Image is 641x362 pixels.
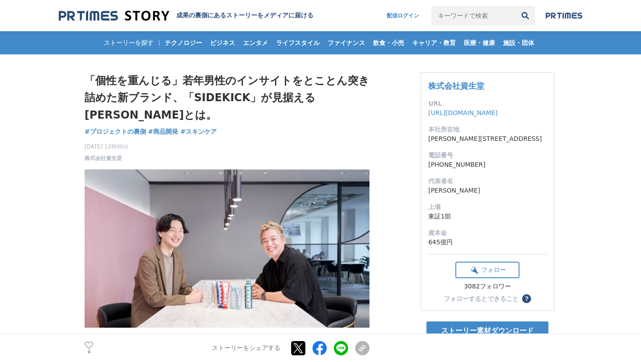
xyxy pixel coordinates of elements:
span: ビジネス [207,39,239,47]
span: #プロジェクトの裏側 [85,128,146,136]
dd: [PHONE_NUMBER] [428,160,547,169]
span: [DATE] 12時00分 [85,143,129,151]
a: キャリア・教育 [409,31,459,54]
span: ライフスタイル [272,39,323,47]
dt: 電話番号 [428,151,547,160]
span: #商品開発 [148,128,179,136]
span: エンタメ [239,39,272,47]
a: 成果の裏側にあるストーリーをメディアに届ける 成果の裏側にあるストーリーをメディアに届ける [59,10,313,22]
img: 成果の裏側にあるストーリーをメディアに届ける [59,10,169,22]
dd: 東証1部 [428,212,547,221]
a: ファイナンス [324,31,369,54]
span: テクノロジー [161,39,206,47]
button: 検索 [515,6,535,25]
img: prtimes [546,12,582,19]
dt: URL [428,99,547,108]
dt: 上場 [428,202,547,212]
dt: 資本金 [428,228,547,238]
div: 3082フォロワー [455,283,519,291]
h2: 成果の裏側にあるストーリーをメディアに届ける [176,12,313,20]
a: #商品開発 [148,127,179,136]
a: [URL][DOMAIN_NAME] [428,109,498,116]
span: #スキンケア [180,128,217,136]
a: 施設・団体 [499,31,538,54]
a: ストーリー素材ダウンロード [426,321,548,340]
span: ？ [523,296,530,302]
dt: 代表者名 [428,177,547,186]
dd: 645億円 [428,238,547,247]
img: thumbnail_cc61f040-3f9b-11ed-a707-6924d9ad475d.png [85,169,369,327]
p: 4 [85,350,93,354]
span: ファイナンス [324,39,369,47]
a: エンタメ [239,31,272,54]
span: キャリア・教育 [409,39,459,47]
button: フォロー [455,262,519,278]
dd: [PERSON_NAME][STREET_ADDRESS] [428,134,547,144]
a: #プロジェクトの裏側 [85,127,146,136]
a: 株式会社資生堂 [428,81,484,90]
span: 施設・団体 [499,39,538,47]
a: 株式会社資生堂 [85,154,122,162]
input: キーワードで検索 [431,6,515,25]
a: 医療・健康 [460,31,499,54]
a: #スキンケア [180,127,217,136]
a: テクノロジー [161,31,206,54]
a: ライフスタイル [272,31,323,54]
p: ストーリーをシェアする [212,344,280,352]
span: 医療・健康 [460,39,499,47]
dd: [PERSON_NAME] [428,186,547,195]
span: 飲食・小売 [369,39,408,47]
a: ビジネス [207,31,239,54]
a: 飲食・小売 [369,31,408,54]
dt: 本社所在地 [428,125,547,134]
a: 配信ログイン [378,6,428,25]
h1: 「個性を重んじる」若年男性のインサイトをとことん突き詰めた新ブランド、「SIDEKICK」が見据える[PERSON_NAME]とは。 [85,72,369,123]
div: フォローするとできること [444,296,519,302]
button: ？ [522,294,531,303]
